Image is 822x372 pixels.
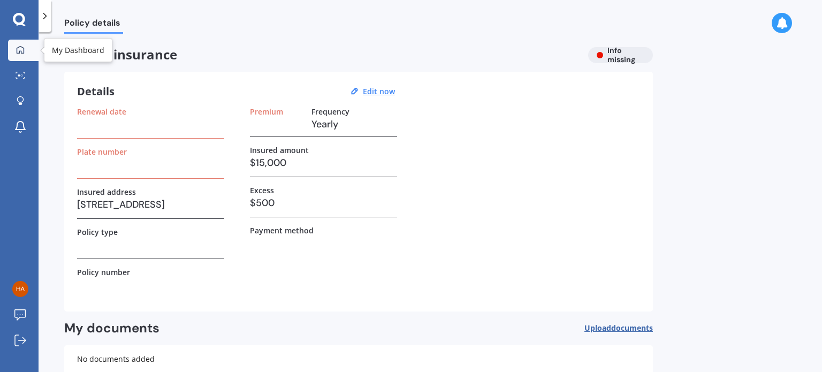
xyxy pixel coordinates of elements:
[250,195,397,211] h3: $500
[250,186,274,195] label: Excess
[584,324,653,332] span: Upload
[64,47,580,63] span: Vehicle insurance
[64,18,123,32] span: Policy details
[64,320,159,337] h2: My documents
[250,155,397,171] h3: $15,000
[77,187,136,196] label: Insured address
[611,323,653,333] span: documents
[360,87,398,96] button: Edit now
[77,268,130,277] label: Policy number
[250,226,314,235] label: Payment method
[77,107,126,116] label: Renewal date
[77,147,127,156] label: Plate number
[77,85,115,98] h3: Details
[363,86,395,96] u: Edit now
[77,227,118,237] label: Policy type
[12,281,28,297] img: 6e5238e8a1b299b9ea5e9e2cd72fb642
[250,146,309,155] label: Insured amount
[311,116,397,132] h3: Yearly
[311,107,349,116] label: Frequency
[250,107,283,116] label: Premium
[52,45,104,56] div: My Dashboard
[77,196,224,212] h3: [STREET_ADDRESS]
[584,320,653,337] button: Uploaddocuments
